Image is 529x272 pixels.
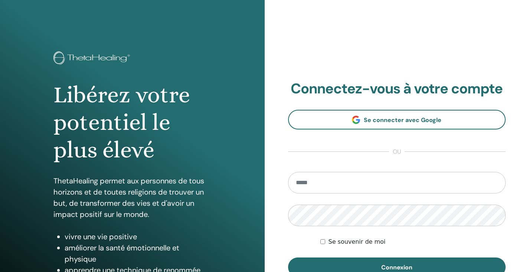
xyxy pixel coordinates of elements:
[65,231,211,242] li: vivre une vie positive
[53,81,211,164] h1: Libérez votre potentiel le plus élevé
[53,175,211,220] p: ThetaHealing permet aux personnes de tous horizons et de toutes religions de trouver un but, de t...
[389,147,405,156] span: ou
[328,237,385,246] label: Se souvenir de moi
[65,242,211,265] li: améliorer la santé émotionnelle et physique
[364,116,441,124] span: Se connecter avec Google
[288,110,506,129] a: Se connecter avec Google
[320,237,506,246] div: Keep me authenticated indefinitely or until I manually logout
[288,80,506,97] h2: Connectez-vous à votre compte
[381,263,412,271] span: Connexion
